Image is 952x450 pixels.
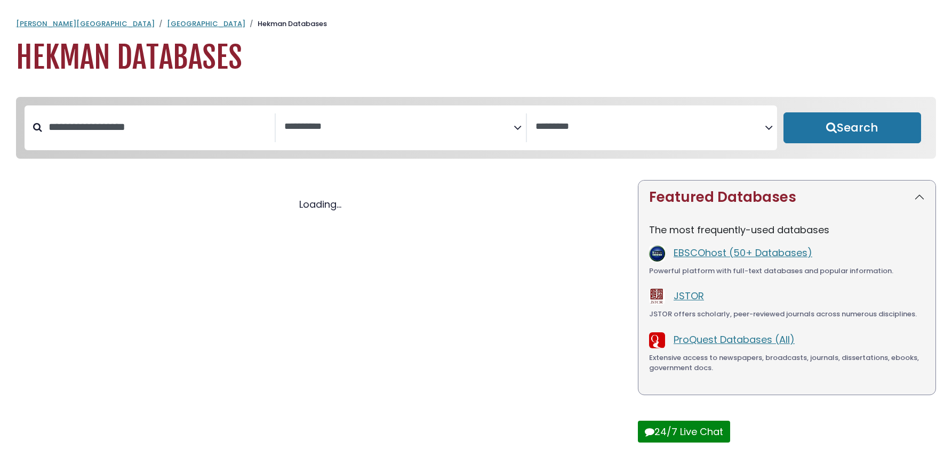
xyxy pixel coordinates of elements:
input: Search database by title or keyword [42,118,275,136]
div: Loading... [16,197,625,211]
a: EBSCOhost (50+ Databases) [674,246,812,259]
a: JSTOR [674,289,704,302]
a: [GEOGRAPHIC_DATA] [167,19,245,29]
div: Extensive access to newspapers, broadcasts, journals, dissertations, ebooks, government docs. [649,353,925,373]
h1: Hekman Databases [16,40,936,76]
nav: Search filters [16,97,936,159]
p: The most frequently-used databases [649,223,925,237]
div: Powerful platform with full-text databases and popular information. [649,266,925,276]
textarea: Search [535,121,765,133]
a: [PERSON_NAME][GEOGRAPHIC_DATA] [16,19,155,29]
li: Hekman Databases [245,19,327,29]
nav: breadcrumb [16,19,936,29]
button: 24/7 Live Chat [638,421,730,443]
textarea: Search [284,121,514,133]
button: Featured Databases [638,181,935,214]
button: Submit for Search Results [783,112,921,143]
div: JSTOR offers scholarly, peer-reviewed journals across numerous disciplines. [649,309,925,320]
a: ProQuest Databases (All) [674,333,795,346]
